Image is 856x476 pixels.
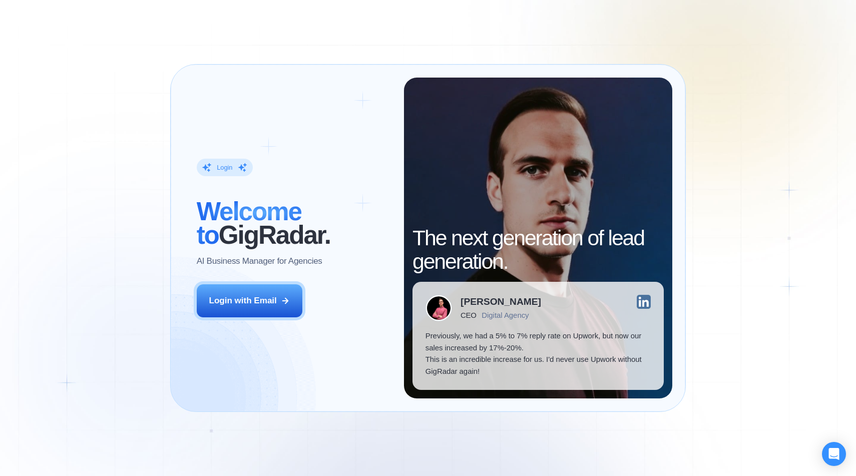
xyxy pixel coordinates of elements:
[461,311,476,319] div: CEO
[197,197,301,249] span: Welcome to
[209,295,277,307] div: Login with Email
[482,311,529,319] div: Digital Agency
[412,226,664,273] h2: The next generation of lead generation.
[197,255,322,267] p: AI Business Manager for Agencies
[197,284,303,317] button: Login with Email
[461,297,541,306] div: [PERSON_NAME]
[425,330,651,377] p: Previously, we had a 5% to 7% reply rate on Upwork, but now our sales increased by 17%-20%. This ...
[197,200,391,247] h2: ‍ GigRadar.
[217,163,232,172] div: Login
[822,442,846,466] div: Open Intercom Messenger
